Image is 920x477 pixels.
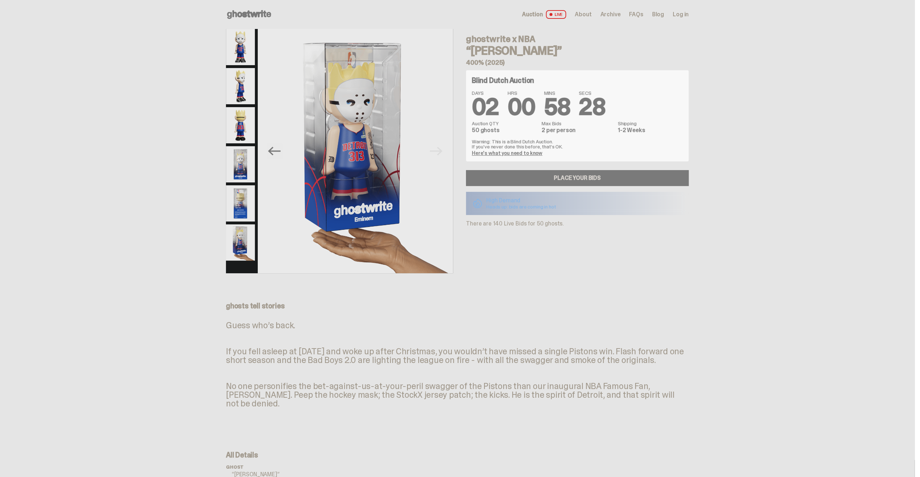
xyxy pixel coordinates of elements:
a: Log in [673,12,689,17]
dt: Max Bids [542,121,613,126]
h4: Blind Dutch Auction [472,77,534,84]
p: Warning: This is a Blind Dutch Auction. If you’ve never done this before, that’s OK. [472,139,683,149]
p: All Details [226,451,342,459]
span: ghost [226,464,244,470]
h5: 400% (2025) [466,59,689,66]
button: Previous [266,143,282,159]
a: Blog [652,12,664,17]
a: Archive [600,12,620,17]
p: Guess who’s back. If you fell asleep at [DATE] and woke up after Christmas, you wouldn’t have mis... [226,321,689,408]
span: SECS [579,90,605,96]
img: eminem%20scale.png [258,29,453,273]
span: HRS [508,90,535,96]
img: Copy%20of%20Eminem_NBA_400_1.png [226,29,255,65]
img: Eminem_NBA_400_12.png [226,146,255,182]
img: eminem%20scale.png [226,224,255,261]
img: Copy%20of%20Eminem_NBA_400_6.png [226,107,255,143]
h3: “[PERSON_NAME]” [466,45,689,56]
img: Copy%20of%20Eminem_NBA_400_3.png [226,68,255,104]
span: MINS [544,90,570,96]
span: 00 [508,92,535,122]
dt: Auction QTY [472,121,537,126]
a: Here's what you need to know [472,150,542,156]
dd: 2 per person [542,127,613,133]
p: There are 140 Live Bids for 50 ghosts. [466,221,689,227]
h4: ghostwrite x NBA [466,35,689,43]
a: FAQs [629,12,643,17]
img: Eminem_NBA_400_13.png [226,185,255,221]
span: 28 [579,92,605,122]
span: Auction [522,12,543,17]
dd: 1-2 Weeks [618,127,683,133]
p: High Demand [486,198,556,203]
dd: 50 ghosts [472,127,537,133]
span: 58 [544,92,570,122]
p: ghosts tell stories [226,302,689,309]
span: 02 [472,92,499,122]
a: Place your Bids [466,170,689,186]
span: DAYS [472,90,499,96]
p: Heads up: bids are coming in hot [486,204,556,209]
span: LIVE [546,10,566,19]
a: About [575,12,591,17]
a: Auction LIVE [522,10,566,19]
dt: Shipping [618,121,683,126]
